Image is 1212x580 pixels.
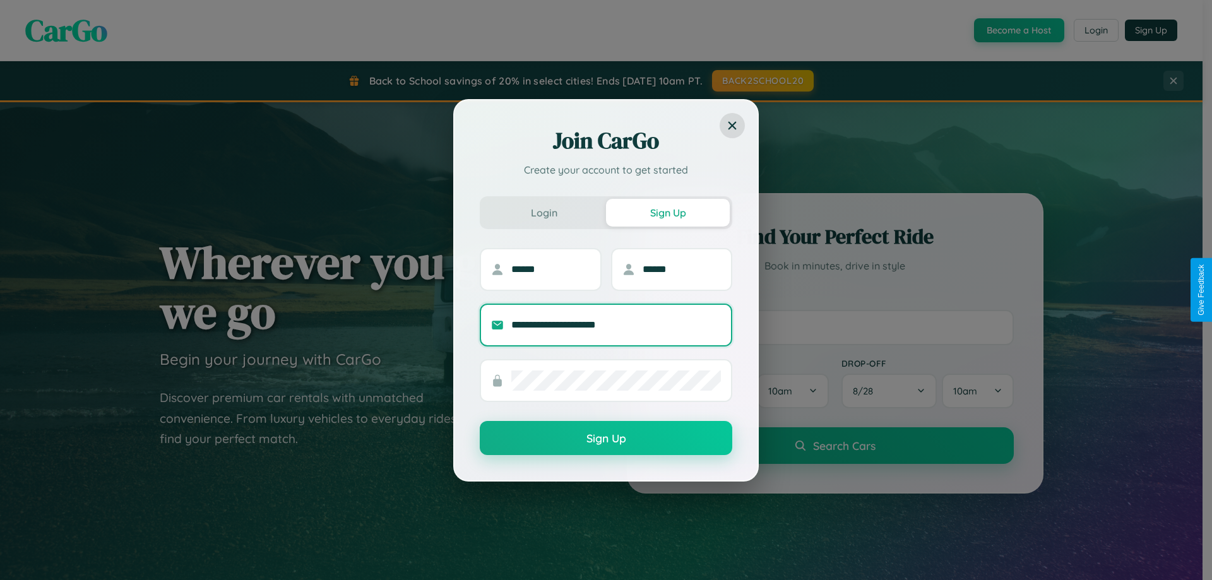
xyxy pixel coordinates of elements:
h2: Join CarGo [480,126,732,156]
div: Give Feedback [1197,264,1206,316]
p: Create your account to get started [480,162,732,177]
button: Login [482,199,606,227]
button: Sign Up [606,199,730,227]
button: Sign Up [480,421,732,455]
